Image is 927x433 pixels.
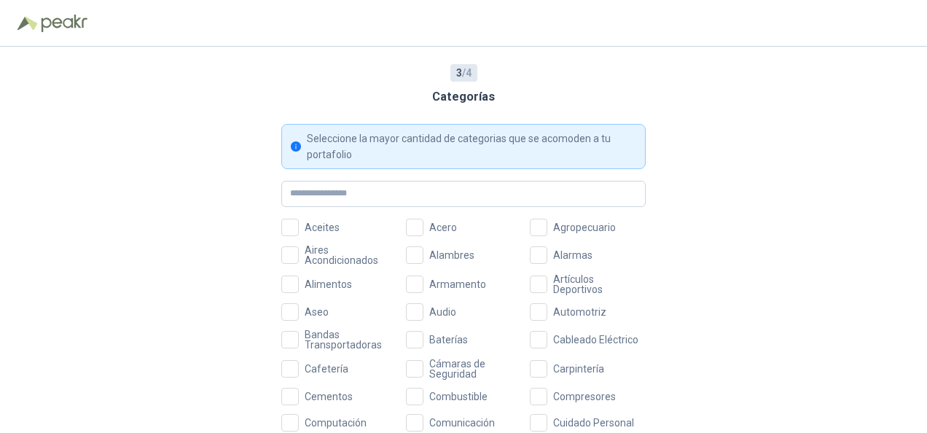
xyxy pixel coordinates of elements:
span: info-circle [291,141,301,152]
span: Cafetería [299,364,354,374]
span: Compresores [547,391,622,402]
span: / 4 [456,65,472,81]
span: Artículos Deportivos [547,274,646,294]
span: Baterías [423,335,474,345]
h3: Categorías [432,87,495,106]
span: Alarmas [547,250,598,260]
span: Cableado Eléctrico [547,335,644,345]
span: Alimentos [299,279,358,289]
span: Cementos [299,391,359,402]
span: Alambres [423,250,480,260]
span: Cámaras de Seguridad [423,359,522,379]
b: 3 [456,67,462,79]
span: Carpintería [547,364,610,374]
span: Aseo [299,307,335,317]
img: Peakr [41,15,87,32]
span: Computación [299,418,372,428]
span: Armamento [423,279,492,289]
span: Agropecuario [547,222,622,233]
span: Aceites [299,222,345,233]
span: Acero [423,222,463,233]
span: Combustible [423,391,493,402]
div: Seleccione la mayor cantidad de categorias que se acomoden a tu portafolio [307,130,636,163]
span: Bandas Transportadoras [299,329,397,350]
img: Logo [17,16,38,31]
span: Aires Acondicionados [299,245,397,265]
span: Audio [423,307,462,317]
span: Comunicación [423,418,501,428]
span: Cuidado Personal [547,418,640,428]
span: Automotriz [547,307,612,317]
